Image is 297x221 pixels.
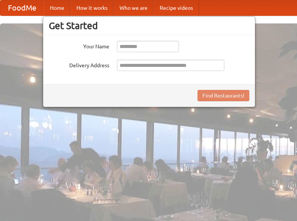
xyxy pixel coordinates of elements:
[70,0,114,15] a: How it works
[197,90,249,101] button: Find Restaurants!
[154,0,199,15] a: Recipe videos
[0,0,44,15] a: FoodMe
[49,60,109,69] label: Delivery Address
[114,0,154,15] a: Who we are
[44,0,70,15] a: Home
[49,20,249,31] h3: Get Started
[49,41,109,50] label: Your Name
